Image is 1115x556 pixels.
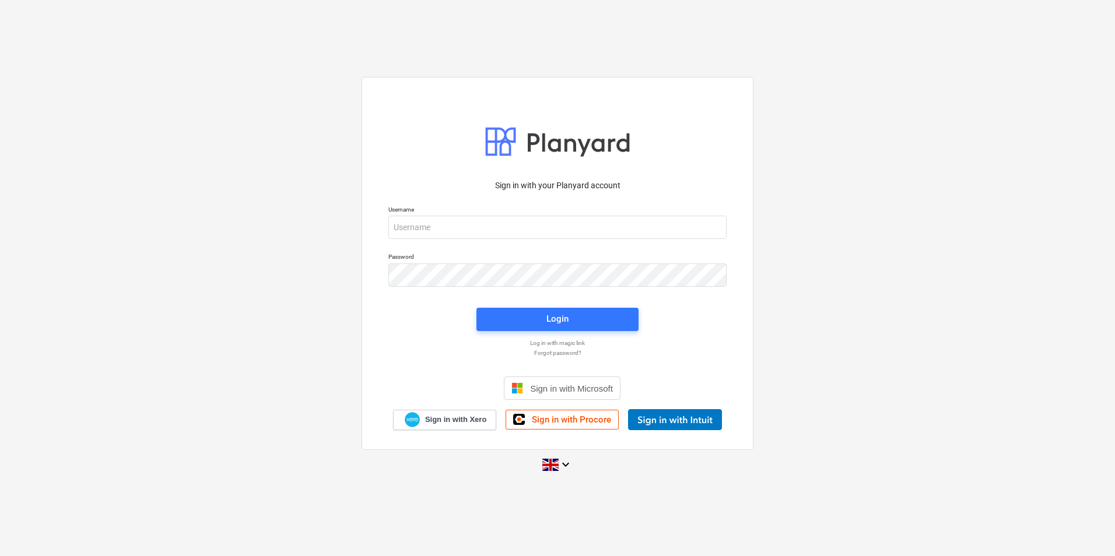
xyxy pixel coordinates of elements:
[511,382,523,394] img: Microsoft logo
[506,410,619,430] a: Sign in with Procore
[388,180,727,192] p: Sign in with your Planyard account
[388,206,727,216] p: Username
[405,412,420,428] img: Xero logo
[388,216,727,239] input: Username
[546,311,569,326] div: Login
[530,383,613,393] span: Sign in with Microsoft
[532,414,611,425] span: Sign in with Procore
[383,349,732,357] a: Forgot password?
[476,308,639,331] button: Login
[559,458,573,471] i: keyboard_arrow_down
[388,253,727,263] p: Password
[425,414,486,425] span: Sign in with Xero
[393,410,497,430] a: Sign in with Xero
[383,339,732,347] a: Log in with magic link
